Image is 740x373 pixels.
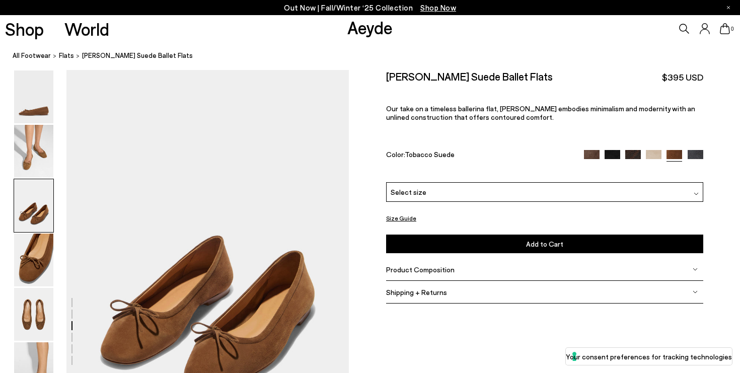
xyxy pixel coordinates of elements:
img: Delfina Suede Ballet Flats - Image 3 [14,179,53,232]
a: All Footwear [13,50,51,61]
img: Delfina Suede Ballet Flats - Image 5 [14,288,53,341]
span: $395 USD [662,71,703,84]
p: Out Now | Fall/Winter ‘25 Collection [284,2,456,14]
span: flats [59,51,74,59]
img: Delfina Suede Ballet Flats - Image 2 [14,125,53,178]
img: Delfina Suede Ballet Flats - Image 1 [14,70,53,123]
button: Your consent preferences for tracking technologies [566,348,732,365]
label: Your consent preferences for tracking technologies [566,351,732,362]
img: Delfina Suede Ballet Flats - Image 4 [14,234,53,286]
div: Color: [386,150,574,162]
a: Aeyde [347,17,393,38]
a: flats [59,50,74,61]
span: 0 [730,26,735,32]
span: [PERSON_NAME] Suede Ballet Flats [82,50,193,61]
a: World [64,20,109,38]
span: Shipping + Returns [386,288,447,296]
span: Our take on a timeless ballerina flat, [PERSON_NAME] embodies minimalism and modernity with an un... [386,104,695,121]
a: 0 [720,23,730,34]
a: Shop [5,20,44,38]
img: svg%3E [694,191,699,196]
span: Navigate to /collections/new-in [420,3,456,12]
button: Add to Cart [386,235,703,253]
img: svg%3E [693,289,698,294]
span: Select size [391,187,426,197]
button: Size Guide [386,212,416,225]
span: Tobacco Suede [405,150,455,159]
h2: [PERSON_NAME] Suede Ballet Flats [386,70,553,83]
span: Product Composition [386,265,455,274]
nav: breadcrumb [13,42,740,70]
span: Add to Cart [526,240,563,248]
img: svg%3E [693,267,698,272]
